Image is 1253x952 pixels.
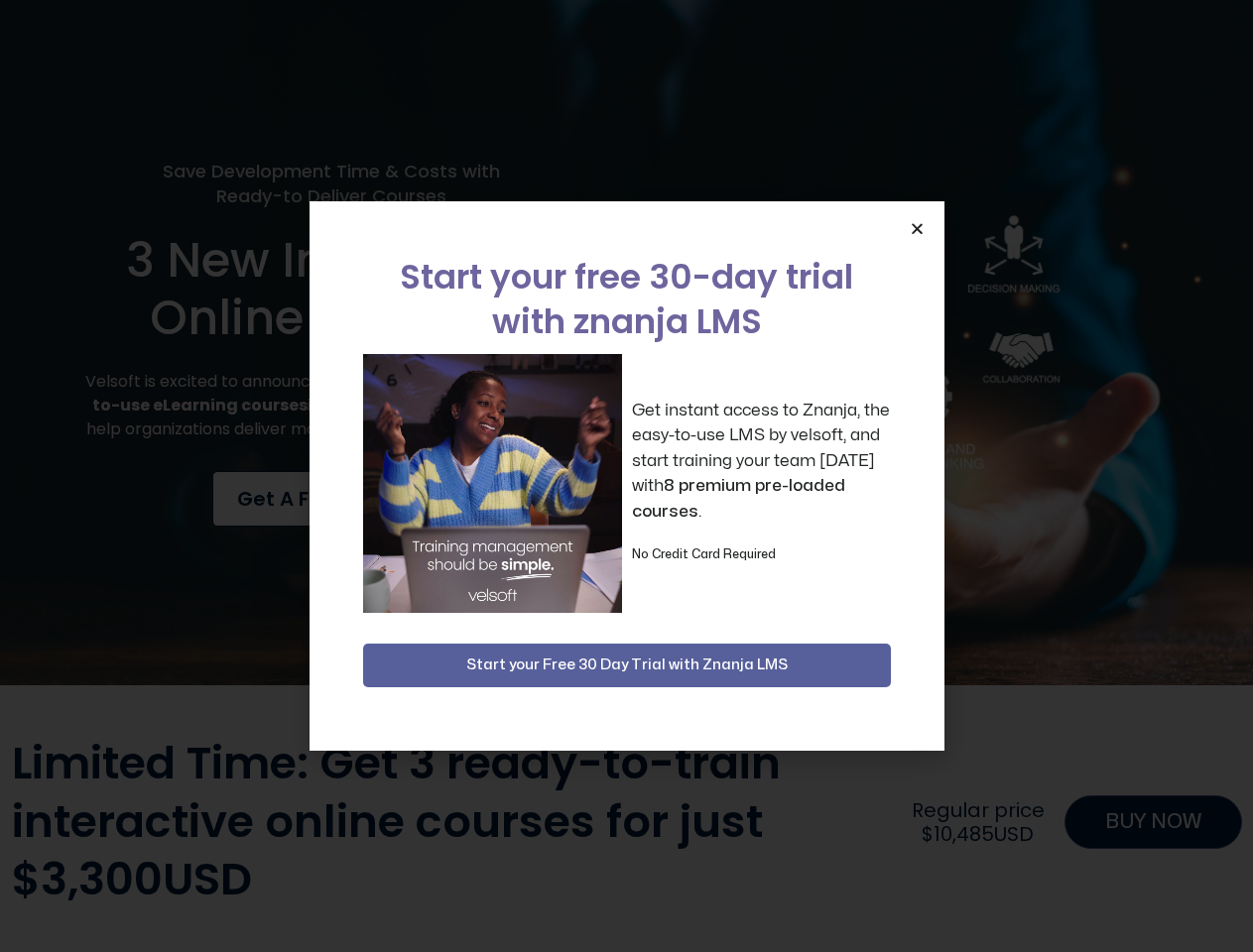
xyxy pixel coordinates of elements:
span: Start your Free 30 Day Trial with Znanja LMS [466,654,788,677]
p: Get instant access to Znanja, the easy-to-use LMS by velsoft, and start training your team [DATE]... [632,398,891,525]
img: a woman sitting at her laptop dancing [363,354,622,613]
h2: Start your free 30-day trial with znanja LMS [363,255,891,344]
a: Close [910,221,925,236]
strong: 8 premium pre-loaded courses [632,477,845,520]
button: Start your Free 30 Day Trial with Znanja LMS [363,644,891,687]
strong: No Credit Card Required [632,548,776,560]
